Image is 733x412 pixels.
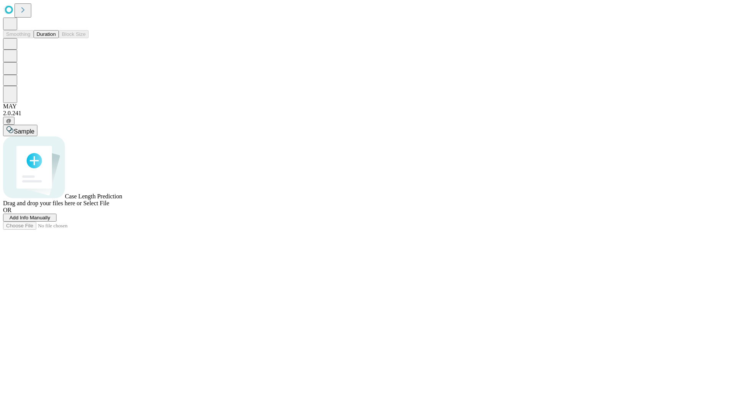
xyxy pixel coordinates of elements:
[14,128,34,135] span: Sample
[3,117,15,125] button: @
[34,30,59,38] button: Duration
[3,200,82,206] span: Drag and drop your files here or
[3,207,11,213] span: OR
[3,103,730,110] div: MAY
[6,118,11,124] span: @
[3,110,730,117] div: 2.0.241
[59,30,89,38] button: Block Size
[10,215,50,220] span: Add Info Manually
[3,214,57,222] button: Add Info Manually
[65,193,122,200] span: Case Length Prediction
[3,125,37,136] button: Sample
[3,30,34,38] button: Smoothing
[83,200,109,206] span: Select File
